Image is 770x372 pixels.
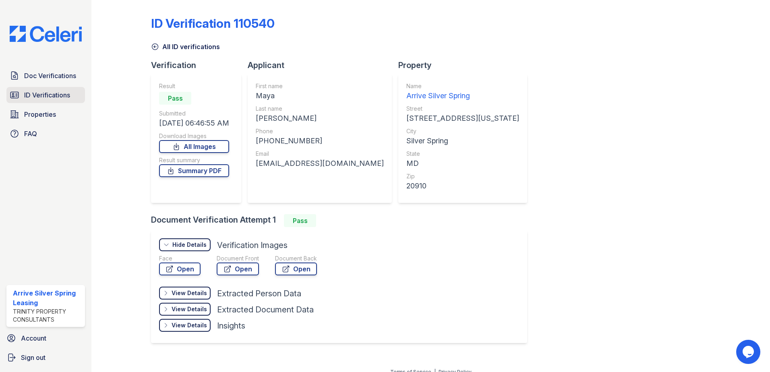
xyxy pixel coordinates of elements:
[6,87,85,103] a: ID Verifications
[256,90,384,101] div: Maya
[256,113,384,124] div: [PERSON_NAME]
[256,135,384,147] div: [PHONE_NUMBER]
[6,68,85,84] a: Doc Verifications
[159,92,191,105] div: Pass
[159,132,229,140] div: Download Images
[217,320,245,331] div: Insights
[24,110,56,119] span: Properties
[151,42,220,52] a: All ID verifications
[3,349,88,366] a: Sign out
[217,240,288,251] div: Verification Images
[172,305,207,313] div: View Details
[406,150,519,158] div: State
[406,82,519,101] a: Name Arrive Silver Spring
[13,288,82,308] div: Arrive Silver Spring Leasing
[275,262,317,275] a: Open
[256,158,384,169] div: [EMAIL_ADDRESS][DOMAIN_NAME]
[159,164,229,177] a: Summary PDF
[256,82,384,90] div: First name
[406,127,519,135] div: City
[172,321,207,329] div: View Details
[159,140,229,153] a: All Images
[24,129,37,138] span: FAQ
[6,106,85,122] a: Properties
[24,71,76,81] span: Doc Verifications
[159,156,229,164] div: Result summary
[151,16,275,31] div: ID Verification 110540
[284,214,316,227] div: Pass
[248,60,398,71] div: Applicant
[21,353,46,362] span: Sign out
[256,150,384,158] div: Email
[21,333,46,343] span: Account
[159,110,229,118] div: Submitted
[159,262,201,275] a: Open
[256,127,384,135] div: Phone
[217,304,314,315] div: Extracted Document Data
[159,82,229,90] div: Result
[406,105,519,113] div: Street
[3,26,88,42] img: CE_Logo_Blue-a8612792a0a2168367f1c8372b55b34899dd931a85d93a1a3d3e32e68fde9ad4.png
[398,60,534,71] div: Property
[159,118,229,129] div: [DATE] 06:46:55 AM
[406,90,519,101] div: Arrive Silver Spring
[256,105,384,113] div: Last name
[151,214,534,227] div: Document Verification Attempt 1
[406,172,519,180] div: Zip
[736,340,762,364] iframe: chat widget
[13,308,82,324] div: Trinity Property Consultants
[217,254,259,262] div: Document Front
[6,126,85,142] a: FAQ
[24,90,70,100] span: ID Verifications
[172,289,207,297] div: View Details
[159,254,201,262] div: Face
[406,158,519,169] div: MD
[406,82,519,90] div: Name
[406,135,519,147] div: Silver Spring
[151,60,248,71] div: Verification
[3,330,88,346] a: Account
[275,254,317,262] div: Document Back
[217,262,259,275] a: Open
[217,288,301,299] div: Extracted Person Data
[406,180,519,192] div: 20910
[172,241,207,249] div: Hide Details
[406,113,519,124] div: [STREET_ADDRESS][US_STATE]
